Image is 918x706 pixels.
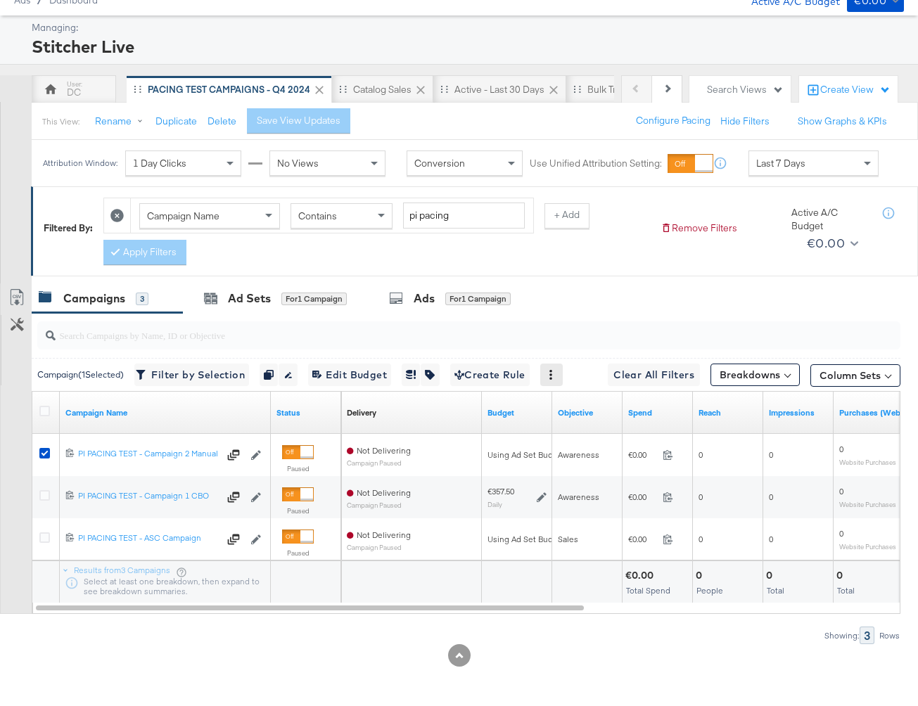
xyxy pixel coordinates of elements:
[136,293,148,305] div: 3
[626,585,670,596] span: Total Spend
[353,83,412,96] div: Catalog Sales
[807,233,845,254] div: €0.00
[56,316,825,343] input: Search Campaigns by Name, ID or Objective
[85,109,158,134] button: Rename
[628,449,657,460] span: €0.00
[357,487,411,498] span: Not Delivering
[558,407,617,418] a: Your campaign's objective.
[837,585,855,596] span: Total
[810,364,900,387] button: Column Sets
[347,544,411,551] sub: Campaign Paused
[767,585,784,596] span: Total
[801,232,861,255] button: €0.00
[134,85,141,93] div: Drag to reorder tab
[769,534,773,544] span: 0
[487,534,566,545] div: Using Ad Set Budget
[824,631,860,641] div: Showing:
[558,492,599,502] span: Awareness
[839,528,843,539] span: 0
[696,585,723,596] span: People
[78,490,219,504] a: PI PACING TEST - Campaign 1 CBO
[860,627,874,644] div: 3
[573,85,581,93] div: Drag to reorder tab
[879,631,900,641] div: Rows
[139,366,245,384] span: Filter by Selection
[403,203,525,229] input: Enter a search term
[147,210,219,222] span: Campaign Name
[487,486,514,497] div: €357.50
[63,290,125,307] div: Campaigns
[699,449,703,460] span: 0
[798,115,887,128] button: Show Graphs & KPIs
[228,290,271,307] div: Ad Sets
[134,364,249,386] button: Filter by Selection
[756,157,805,169] span: Last 7 Days
[839,486,843,496] span: 0
[628,534,657,544] span: €0.00
[710,364,800,386] button: Breakdowns
[625,569,658,582] div: €0.00
[454,366,525,384] span: Create Rule
[839,542,896,551] sub: Website Purchases
[440,85,448,93] div: Drag to reorder tab
[836,569,847,582] div: 0
[155,115,197,128] button: Duplicate
[720,115,770,128] button: Hide Filters
[347,407,376,418] a: Reflects the ability of your Ad Campaign to achieve delivery based on ad states, schedule and bud...
[450,364,530,386] button: Create Rule
[78,532,219,546] a: PI PACING TEST - ASC Campaign
[414,157,465,169] span: Conversion
[820,83,891,97] div: Create View
[839,458,896,466] sub: Website Purchases
[37,368,124,381] div: Campaign ( 1 Selected)
[613,366,694,384] span: Clear All Filters
[707,83,784,96] div: Search Views
[42,158,118,168] div: Attribution Window:
[357,529,411,540] span: Not Delivering
[208,115,236,128] button: Delete
[626,108,720,134] button: Configure Pacing
[78,490,219,501] div: PI PACING TEST - Campaign 1 CBO
[558,449,599,460] span: Awareness
[78,532,219,544] div: PI PACING TEST - ASC Campaign
[414,290,435,307] div: Ads
[347,501,411,509] sub: Campaign Paused
[769,449,773,460] span: 0
[32,21,900,34] div: Managing:
[587,83,703,96] div: Bulk Tracking Update View
[65,407,265,418] a: Your campaign name.
[766,569,777,582] div: 0
[487,449,566,461] div: Using Ad Set Budget
[445,293,511,305] div: for 1 Campaign
[487,500,502,508] sub: Daily
[661,222,737,235] button: Remove Filters
[282,464,314,473] label: Paused
[44,222,93,235] div: Filtered By:
[42,116,79,127] div: This View:
[699,492,703,502] span: 0
[699,407,758,418] a: The number of people your ad was served to.
[312,366,387,384] span: Edit Budget
[78,448,219,462] a: PI PACING TEST - Campaign 2 Manual
[67,86,81,99] div: DC
[308,364,391,386] button: Edit Budget
[608,364,700,386] button: Clear All Filters
[839,444,843,454] span: 0
[282,506,314,515] label: Paused
[791,206,869,232] div: Active A/C Budget
[699,534,703,544] span: 0
[558,534,578,544] span: Sales
[628,407,687,418] a: The total amount spent to date.
[78,448,219,459] div: PI PACING TEST - Campaign 2 Manual
[347,407,376,418] div: Delivery
[281,293,347,305] div: for 1 Campaign
[544,203,589,229] button: + Add
[133,157,186,169] span: 1 Day Clicks
[454,83,544,96] div: Active - Last 30 Days
[357,445,411,456] span: Not Delivering
[277,157,319,169] span: No Views
[148,83,310,96] div: PACING TEST CAMPAIGNS - Q4 2024
[32,34,900,58] div: Stitcher Live
[347,459,411,467] sub: Campaign Paused
[628,492,657,502] span: €0.00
